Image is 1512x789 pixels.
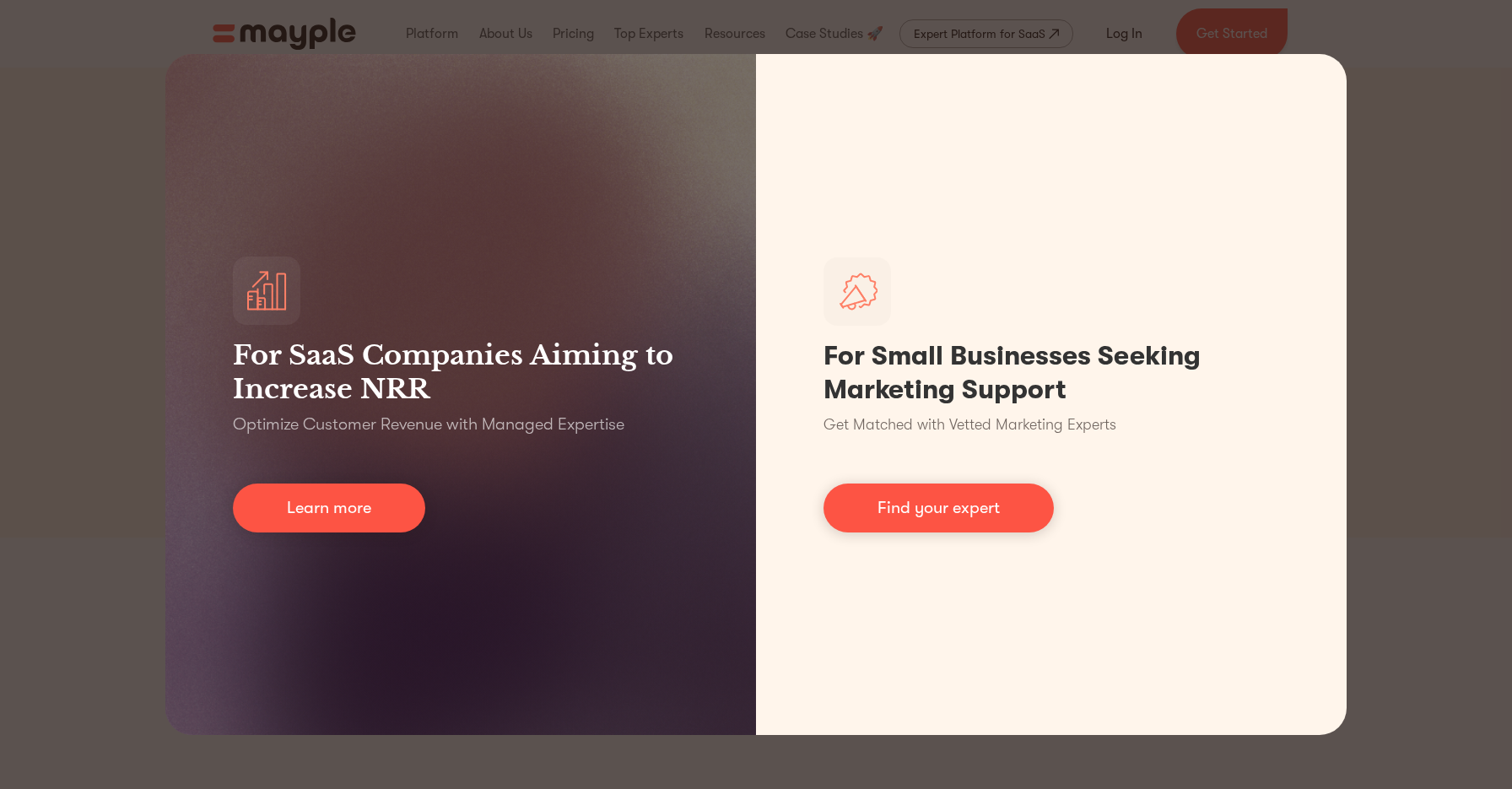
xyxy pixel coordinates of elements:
p: Optimize Customer Revenue with Managed Expertise [233,413,624,436]
a: Learn more [233,484,425,532]
h1: For Small Businesses Seeking Marketing Support [823,339,1279,407]
h3: For SaaS Companies Aiming to Increase NRR [233,338,688,406]
a: Find your expert [823,484,1054,532]
p: Get Matched with Vetted Marketing Experts [823,413,1116,436]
